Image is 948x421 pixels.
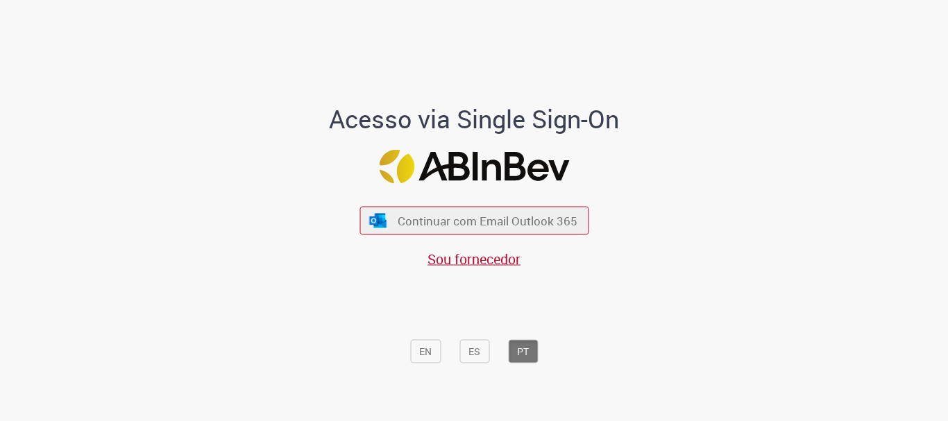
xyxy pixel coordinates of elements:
button: ES [459,340,489,363]
button: ícone Azure/Microsoft 360 Continuar com Email Outlook 365 [359,207,589,235]
img: ícone Azure/Microsoft 360 [369,213,388,227]
h1: Acesso via Single Sign-On [282,105,667,133]
button: PT [508,340,538,363]
a: Sou fornecedor [428,250,520,268]
img: Logo ABInBev [379,150,569,184]
button: EN [410,340,441,363]
span: Continuar com Email Outlook 365 [398,213,577,229]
